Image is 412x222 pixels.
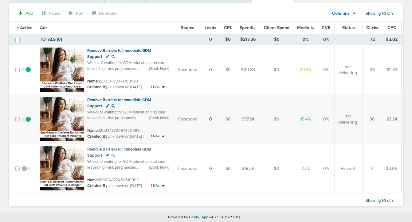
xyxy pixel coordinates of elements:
[293,144,318,193] td: 3.7%
[149,115,169,121] span: [Book Now]
[87,85,108,90] span: Created By
[363,45,382,95] td: 36
[220,34,236,45] td: $0
[363,94,382,144] td: 30
[87,84,142,90] small: Unknown on [DATE]
[87,147,151,158] span: Remove Barriers to Immediate GDM Support
[363,144,382,193] td: 6
[151,183,160,188] span: 1 NAs
[318,34,335,45] td: 0%
[149,66,169,71] span: [Book Now]
[175,45,201,95] td: Facebook
[175,94,201,144] td: Facebook
[387,25,396,30] span: CPC
[201,34,220,45] td: 0
[220,94,236,144] td: $0
[87,134,108,139] span: Created By
[87,60,169,95] span: Weeks of waiting for GDM education and care leaves high-risk pregnancies exposed and at risk. Lil...
[87,98,151,109] span: Remove Barriers to Immediate GDM Support
[382,34,402,45] td: $3.02
[293,45,318,95] td: 20.4%
[87,79,99,84] span: Name:
[87,128,99,133] span: Name:
[240,25,256,30] span: Spend
[58,37,61,42] span: 0
[87,159,169,194] span: Weeks of waiting for GDM education and care leaves high-risk pregnancies exposed and at risk. Lil...
[366,25,378,30] span: Clicks
[260,144,293,193] td: $0
[260,45,293,95] td: $0
[260,94,293,144] td: $0
[236,45,260,95] td: $101.83
[260,34,293,45] td: $0
[236,34,260,45] td: $217.36
[26,11,33,16] span: Add
[382,94,402,144] td: $3.24
[236,144,260,193] td: $18.29
[318,45,335,95] td: 0%
[220,45,236,95] td: $0
[209,67,212,72] a: 0
[293,34,318,45] td: 0%
[15,25,33,30] span: Is Active
[149,165,169,170] span: [Book Now]
[87,110,169,145] span: Weeks of waiting for GDM education and care leaves high-risk pregnancies exposed and at risk. Lil...
[36,34,175,45] td: TOTALS ( )
[87,178,99,182] span: Name:
[87,79,138,84] small: 120234372471700093
[87,128,139,133] small: 120234372264320093
[181,25,194,30] span: Source
[363,34,382,45] td: 72
[87,134,142,139] small: Unknown on [DATE]
[239,215,244,219] span: | ...
[151,84,160,90] span: 1 NAs
[87,48,151,59] span: Remove Barriers to Immediate GDM Support
[87,183,142,189] small: Unknown on [DATE]
[318,144,335,193] td: 0%
[15,9,37,18] button: Add
[338,64,357,76] span: not delivering
[382,45,402,95] td: $2.83
[332,10,350,17] span: Columns
[209,117,212,122] a: 0
[220,144,236,193] td: $0
[236,94,260,144] td: $97.24
[322,25,331,30] span: CVR
[87,178,139,182] small: 120234372450610093
[224,25,232,30] span: CPL
[151,134,160,139] span: 1 NAs
[87,183,108,188] span: Created By
[293,94,318,144] td: 19.4%
[366,198,394,203] span: Showing 1-3 of 3
[264,25,289,30] span: Client Spend
[297,25,314,30] span: Media %
[318,94,335,144] td: 0%
[219,215,238,219] span: | API v2.5.0
[209,166,212,171] a: 0
[40,25,48,30] span: Ads
[366,11,394,16] span: Showing 1-3 of 3
[175,144,201,193] td: Facebook
[342,25,355,30] span: Status
[205,25,216,30] span: Leads
[382,144,402,193] td: $3.05
[200,215,218,219] span: | App v4.2.1
[40,146,84,190] img: Ad image
[338,113,357,125] span: not delivering
[341,166,355,172] span: Paused
[40,97,84,141] img: Ad image
[40,48,84,92] img: Ad image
